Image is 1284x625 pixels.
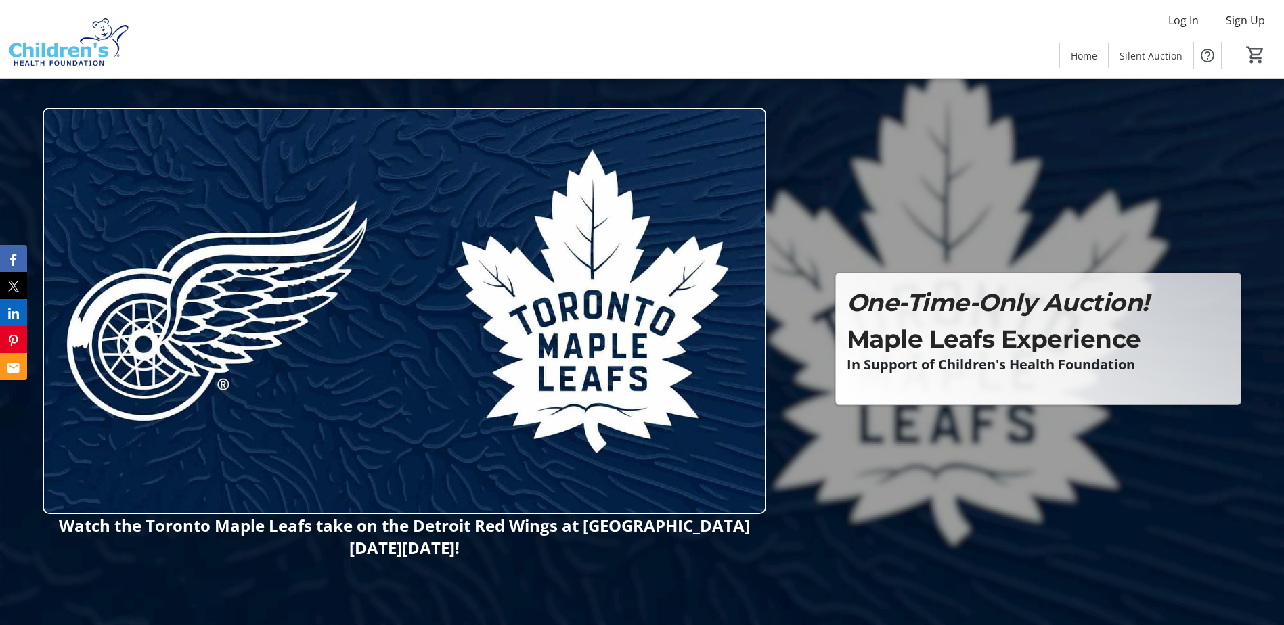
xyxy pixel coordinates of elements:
[1215,9,1276,31] button: Sign Up
[43,108,766,514] img: Campaign CTA Media Photo
[1060,43,1108,68] a: Home
[1226,12,1265,28] span: Sign Up
[1194,42,1221,69] button: Help
[1243,43,1268,67] button: Cart
[847,321,1230,357] p: Maple Leafs Experience
[847,357,1230,372] p: In Support of Children's Health Foundation
[1157,9,1210,31] button: Log In
[1109,43,1193,68] a: Silent Auction
[1168,12,1199,28] span: Log In
[59,514,750,559] strong: Watch the Toronto Maple Leafs take on the Detroit Red Wings at [GEOGRAPHIC_DATA] [DATE][DATE]!
[1071,49,1097,63] span: Home
[8,5,129,73] img: Children's Health Foundation's Logo
[847,287,1149,317] em: One-Time-Only Auction!
[1120,49,1182,63] span: Silent Auction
